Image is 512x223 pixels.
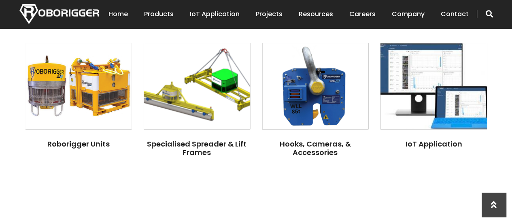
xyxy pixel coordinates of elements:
a: Specialised Spreader & Lift Frames [147,138,246,157]
img: Nortech [19,4,99,24]
a: Projects [256,2,283,27]
a: Roborigger Units [47,138,110,149]
a: Home [108,2,128,27]
a: Careers [349,2,376,27]
a: Company [392,2,425,27]
a: Products [144,2,174,27]
a: IoT Application [190,2,240,27]
a: IoT Application [405,138,462,149]
a: Contact [441,2,469,27]
a: Hooks, Cameras, & Accessories [280,138,351,157]
a: Resources [299,2,333,27]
